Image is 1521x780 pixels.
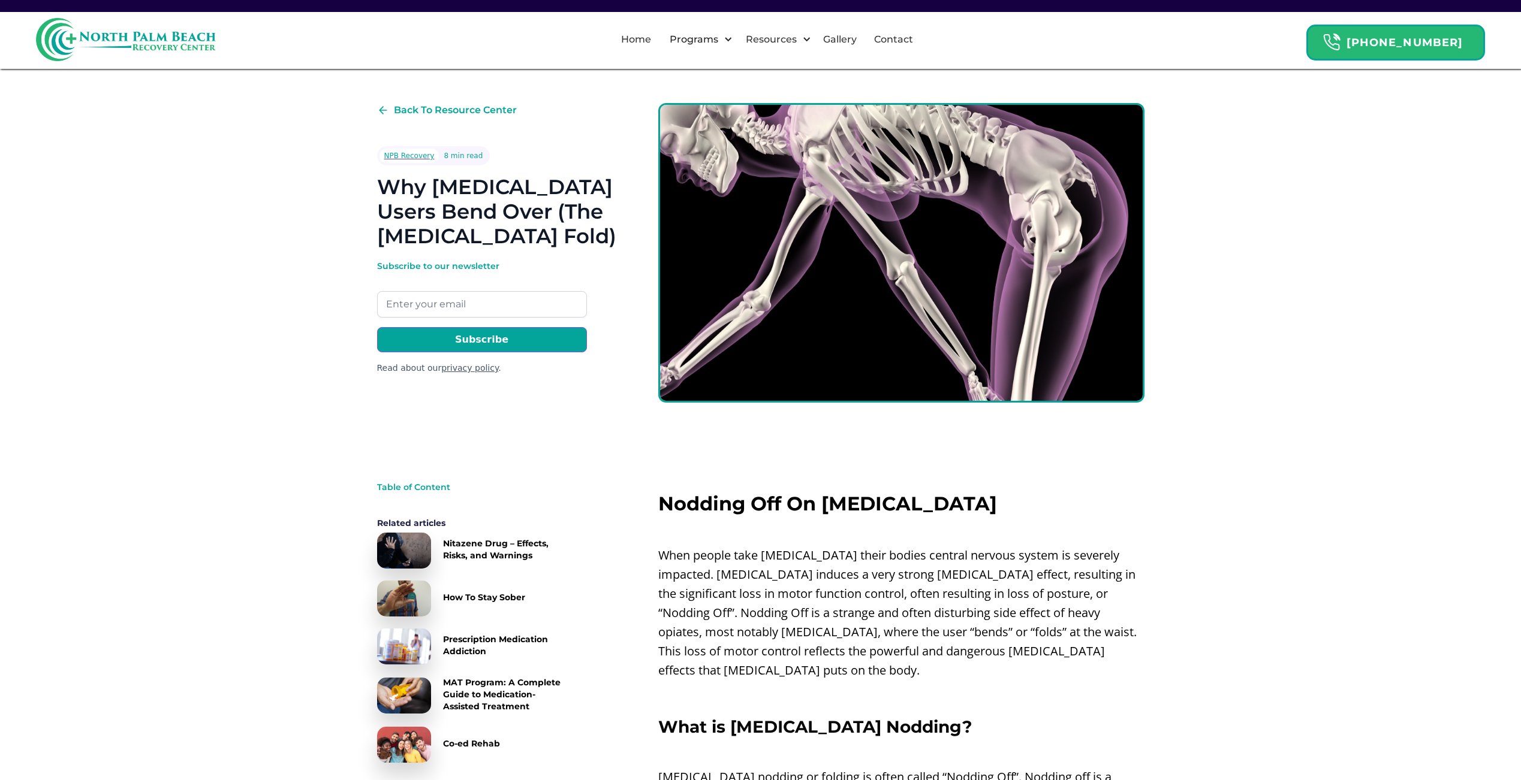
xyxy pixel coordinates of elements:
[659,20,736,59] div: Programs
[377,175,620,248] h1: Why [MEDICAL_DATA] Users Bend Over (The [MEDICAL_DATA] Fold)
[614,20,658,59] a: Home
[443,737,500,749] div: Co-ed Rehab
[377,481,569,493] div: Table of Content
[658,686,1144,705] p: ‍
[667,32,721,47] div: Programs
[377,517,569,529] div: Related articles
[443,633,569,657] div: Prescription Medication Addiction
[441,363,498,373] a: privacy policy
[443,591,525,603] div: How To Stay Sober
[658,493,1144,515] h2: Nodding Off On [MEDICAL_DATA]
[377,327,587,352] input: Subscribe
[377,581,569,616] a: How To Stay Sober
[444,150,483,162] div: 8 min read
[384,150,435,162] div: NPB Recovery
[736,20,814,59] div: Resources
[658,716,972,737] strong: What is [MEDICAL_DATA] Nodding?
[743,32,800,47] div: Resources
[658,742,1144,761] p: ‍
[867,20,920,59] a: Contact
[658,546,1144,680] p: When people take [MEDICAL_DATA] their bodies central nervous system is severely impacted. [MEDICA...
[394,103,517,117] div: Back To Resource Center
[377,260,587,272] div: Subscribe to our newsletter
[377,260,587,374] form: Email Form
[377,362,587,374] div: Read about our .
[377,676,569,715] a: MAT Program: A Complete Guide to Medication-Assisted Treatment
[377,533,569,569] a: Nitazene Drug – Effects, Risks, and Warnings
[658,521,1144,540] p: ‍
[377,291,587,318] input: Enter your email
[816,20,864,59] a: Gallery
[377,628,569,664] a: Prescription Medication Addiction
[377,103,517,117] a: Back To Resource Center
[1323,33,1341,52] img: Header Calendar Icons
[443,537,569,561] div: Nitazene Drug – Effects, Risks, and Warnings
[1347,36,1463,49] strong: [PHONE_NUMBER]
[443,676,569,712] div: MAT Program: A Complete Guide to Medication-Assisted Treatment
[380,149,439,163] a: NPB Recovery
[377,727,569,763] a: Co-ed Rehab
[1306,19,1485,61] a: Header Calendar Icons[PHONE_NUMBER]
